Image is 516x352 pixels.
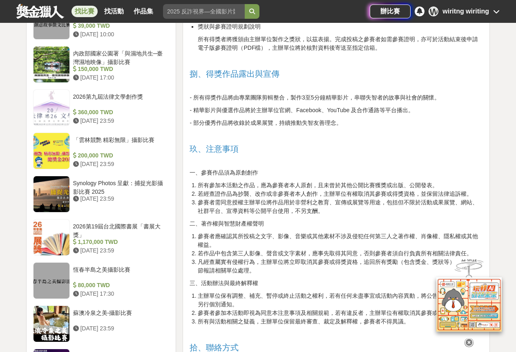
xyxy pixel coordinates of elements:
[370,4,411,18] a: 辦比賽
[73,281,166,290] div: 80,000 TWD
[33,262,170,299] a: 恆春半島之美攝影比賽 80,000 TWD [DATE] 17:30
[198,309,483,317] li: 參賽者參加本活動即視為同意本注意事項及相關規範，若有違反者，主辦單位有權取消其參賽或得獎資格。
[190,93,483,102] p: - 所有得獎作品將由專業團隊剪輯整合，製作3至5分鐘精華影片，串聯失智者的故事與社會的關懷。
[130,6,156,17] a: 作品集
[429,7,438,16] div: W
[73,151,166,160] div: 200,000 TWD
[198,317,483,326] li: 所有與活動相關之疑義，主辦單位保留最終審查、裁定及解釋權，參賽者不得異議。
[73,309,166,324] div: 蘇澳冷泉之美-攝影比賽
[33,306,170,342] a: 蘇澳冷泉之美-攝影比賽 [DATE] 23:59
[33,133,170,169] a: 「雲林競艷 精彩無限」攝影比賽 200,000 TWD [DATE] 23:59
[33,176,170,213] a: Synology Photos 呈獻：捕捉光影攝影比賽 2025 [DATE] 23:59
[198,190,483,198] li: 若經查證作品為抄襲、改作或非參賽者本人創作，主辦單位有權取消其參賽或得獎資格，並保留法律追訴權。
[73,238,166,246] div: 1,170,000 TWD
[73,30,166,39] div: [DATE] 10:00
[73,246,166,255] div: [DATE] 23:59
[73,136,166,151] div: 「雲林競艷 精彩無限」攝影比賽
[73,195,166,203] div: [DATE] 23:59
[73,65,166,73] div: 150,000 TWD
[436,277,502,332] img: d2146d9a-e6f6-4337-9592-8cefde37ba6b.png
[190,219,483,228] p: 二、著作權與智慧財產權聲明
[198,232,483,249] li: 參賽者應確認其所投稿之文字、影像、音樂或其他素材不涉及侵犯任何第三人之著作權、肖像權、隱私權或其他權益。
[198,292,483,309] li: 主辦單位保有調整、補充、暫停或終止活動之權利，若有任何未盡事宜或活動內容異動，將公告於活動網站，不另行個別通知。
[190,343,239,352] span: 拾、聯絡方式
[198,22,483,31] li: 獎狀與參賽證明規劃說明
[198,181,483,190] li: 所有參加本活動之作品，應為參賽者本人原創，且未曾於其他公開比賽獲獎或出版、公開發表。
[33,89,170,126] a: 2026第九屆法律文學創作獎 360,000 TWD [DATE] 23:59
[190,144,239,153] span: 玖、注意事項
[190,168,483,177] p: 一、參賽作品須為原創創作
[33,46,170,83] a: 內政部國家公園署「與濕地共生─臺灣濕地映像」攝影比賽 150,000 TWD [DATE] 17:00
[73,324,166,333] div: [DATE] 23:59
[73,117,166,125] div: [DATE] 23:59
[73,179,166,195] div: Synology Photos 呈獻：捕捉光影攝影比賽 2025
[101,6,127,17] a: 找活動
[198,35,483,52] p: 所有得獎者將獲頒由主辦單位製作之獎狀，以茲表揚。完成投稿之參賽者如需參賽證明，亦可於活動結束後申請電子版參賽證明（PDF檔），主辦單位將於核對資料後寄送至指定信箱。
[73,93,166,108] div: 2026第九屆法律文學創作獎
[73,266,166,281] div: 恆春半島之美攝影比賽
[190,279,483,288] p: 三、活動辦法與最終解釋權
[73,22,166,30] div: 39,000 TWD
[190,106,483,115] p: - 精華影片與優選作品將於主辦單位官網、Facebook、YouTube 及合作通路等平台播出。
[442,7,489,16] div: wiritng wiriting
[73,49,166,65] div: 內政部國家公園署「與濕地共生─臺灣濕地映像」攝影比賽
[163,4,245,19] input: 2025 反詐視界—全國影片競賽
[73,222,166,238] div: 2026第19屆台北國際書展「書展大獎」
[33,219,170,256] a: 2026第19屆台北國際書展「書展大獎」 1,170,000 TWD [DATE] 23:59
[190,119,483,127] p: - 部分優秀作品將收錄於成果展覽，持續推動失智友善理念。
[190,69,279,78] span: 捌、得獎作品露出與宣傳
[198,249,483,258] li: 若作品中包含第三人影像、聲音或文字素材，應事先取得其同意，否則參賽者須自行負責所有相關法律責任。
[73,160,166,168] div: [DATE] 23:59
[198,258,483,275] li: 凡經查屬實有侵權行為，主辦單位將立即取消其參賽或得獎資格，追回所有獎勵（包含獎金、獎狀等），並視情節報請相關單位處理。
[73,290,166,298] div: [DATE] 17:30
[71,6,98,17] a: 找比賽
[73,73,166,82] div: [DATE] 17:00
[198,198,483,215] li: 參賽者需同意授權主辦單位將作品用於非營利之教育、宣傳或展覽等用途，包括但不限於活動成果展覽、網站、社群平台、宣導資料等公開平台使用，不另支酬。
[73,108,166,117] div: 360,000 TWD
